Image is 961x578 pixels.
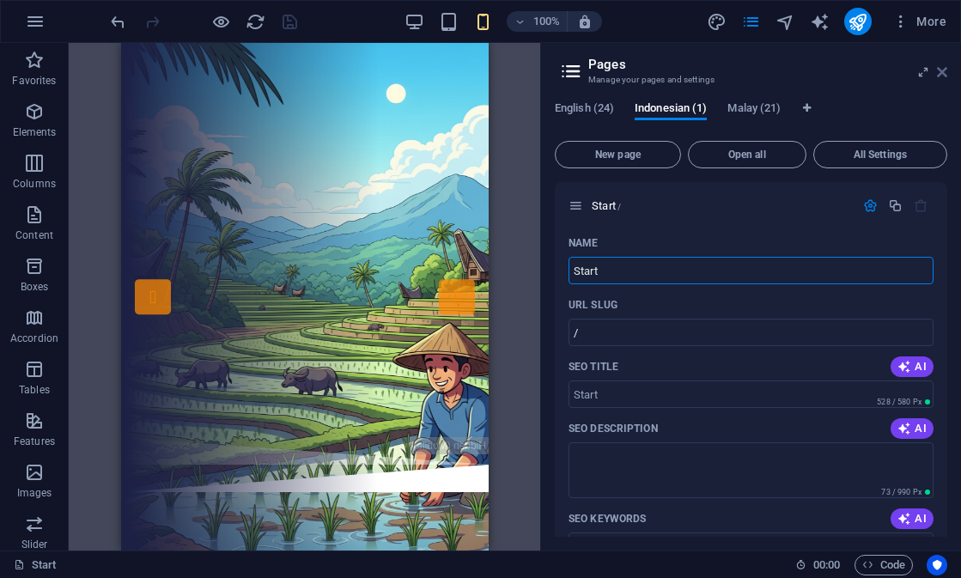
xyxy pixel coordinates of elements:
[813,141,947,168] button: All Settings
[14,555,57,575] a: Click to cancel selection. Double-click to open Pages
[15,228,53,242] p: Content
[532,11,560,32] h6: 100%
[727,98,781,122] span: Malay (21)
[21,538,48,551] p: Slider
[588,57,947,72] h2: Pages
[885,8,953,35] button: More
[10,332,58,345] p: Accordion
[897,360,927,374] span: AI
[13,177,56,191] p: Columns
[855,555,913,575] button: Code
[688,141,806,168] button: Open all
[592,199,621,212] span: Click to open page
[569,422,658,435] p: SEO Description
[577,14,593,29] i: On resize automatically adjust zoom level to fit chosen device.
[888,198,903,213] div: Duplicate
[873,396,934,408] span: Calculated pixel length in search results
[848,12,867,32] i: Publish
[927,555,947,575] button: Usercentrics
[569,422,658,435] label: The text in search results and social media
[246,12,265,32] i: Reload page
[891,356,934,377] button: AI
[914,198,928,213] div: The startpage cannot be deleted
[844,8,872,35] button: publish
[569,298,617,312] p: URL SLUG
[741,12,761,32] i: Pages (Ctrl+Alt+S)
[825,558,828,571] span: :
[17,486,52,500] p: Images
[810,12,830,32] i: AI Writer
[12,74,56,88] p: Favorites
[13,125,57,139] p: Elements
[862,555,905,575] span: Code
[569,380,934,408] input: The page title in search results and browser tabs
[569,360,618,374] p: SEO Title
[555,98,614,122] span: English (24)
[555,141,681,168] button: New page
[707,12,727,32] i: Design (Ctrl+Alt+Y)
[741,11,762,32] button: pages
[891,418,934,439] button: AI
[892,13,946,30] span: More
[877,398,921,406] span: 528 / 580 Px
[863,198,878,213] div: Settings
[19,383,50,397] p: Tables
[821,149,940,160] span: All Settings
[881,488,921,496] span: 73 / 990 Px
[507,11,568,32] button: 100%
[569,236,598,250] p: Name
[107,11,128,32] button: undo
[810,11,830,32] button: text_generator
[696,149,799,160] span: Open all
[897,422,927,435] span: AI
[21,280,49,294] p: Boxes
[569,298,617,312] label: Last part of the URL for this page
[897,512,927,526] span: AI
[245,11,265,32] button: reload
[569,512,646,526] p: SEO Keywords
[707,11,727,32] button: design
[108,12,128,32] i: Undo: Change link (Ctrl+Z)
[891,508,934,529] button: AI
[775,11,796,32] button: navigator
[617,202,621,211] span: /
[813,555,840,575] span: 00 00
[587,200,855,211] div: Start/
[588,72,913,88] h3: Manage your pages and settings
[635,98,707,122] span: Indonesian (1)
[795,555,841,575] h6: Session time
[14,435,55,448] p: Features
[563,149,673,160] span: New page
[569,360,618,374] label: The page title in search results and browser tabs
[555,101,947,134] div: Language Tabs
[569,442,934,498] textarea: The text in search results and social media
[569,319,934,346] input: Last part of the URL for this page
[878,486,934,498] span: Calculated pixel length in search results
